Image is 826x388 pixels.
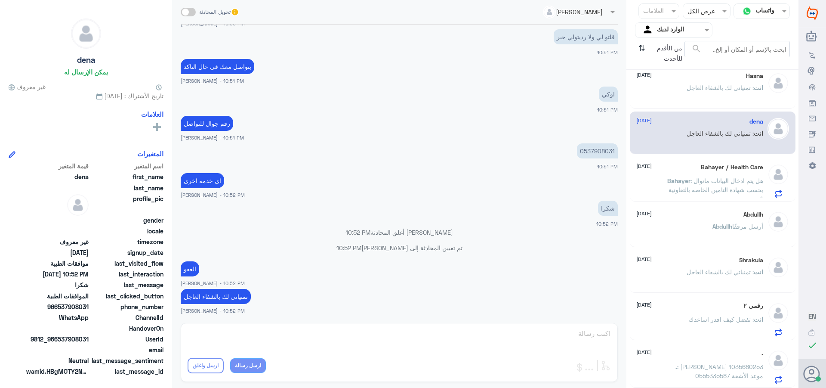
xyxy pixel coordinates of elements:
span: search [691,43,702,54]
span: last_message [90,280,163,289]
span: email [90,345,163,354]
span: [DATE] [636,255,652,263]
p: 17/8/2025, 10:51 PM [181,59,254,74]
span: انت [754,268,763,276]
span: : تمنياتي لك بالشفاء العاجل [687,84,754,91]
span: . [675,363,677,370]
h5: رقمي ٢ [743,302,763,310]
h5: Bahayer / Health Care [701,164,763,171]
button: ارسل رسالة [230,358,266,373]
div: العلامات [642,6,664,17]
span: [PERSON_NAME] - 10:52 PM [181,279,245,287]
span: الموافقات الطبية [26,292,89,301]
i: ⇅ [638,41,645,63]
span: 10:51 PM [597,50,618,55]
span: تحويل المحادثة [199,8,231,16]
span: 2025-08-07T13:59:19.434Z [26,248,89,257]
span: 10:52 PM [336,244,361,251]
span: 2 [26,313,89,322]
span: 10:52 PM [345,229,370,236]
span: 2025-08-17T19:52:36.182Z [26,270,89,279]
span: signup_date [90,248,163,257]
span: last_clicked_button [90,292,163,301]
p: 17/8/2025, 10:51 PM [554,29,618,44]
img: defaultAdmin.png [767,164,789,185]
p: 17/8/2025, 10:51 PM [181,116,233,131]
p: [PERSON_NAME] أغلق المحادثة [181,228,618,237]
span: UserId [90,335,163,344]
h5: Shrakula [739,257,763,264]
span: last_interaction [90,270,163,279]
span: غير معروف [26,237,89,246]
img: Widebot Logo [807,6,818,20]
h5: dena [77,55,96,65]
span: timezone [90,237,163,246]
h6: العلامات [141,110,163,118]
img: defaultAdmin.png [767,257,789,278]
h5: . [761,350,763,357]
h6: يمكن الإرسال له [64,68,108,76]
span: 0 [26,356,89,365]
span: : [PERSON_NAME] 1035680253 0555335587 موعد الأشعة [677,363,763,379]
span: phone_number [90,302,163,311]
button: EN [808,312,816,321]
h5: dena [749,118,763,125]
img: whatsapp.png [740,5,753,18]
span: 966537908031 [26,302,89,311]
span: [PERSON_NAME] - 10:51 PM [181,134,244,141]
span: profile_pic [90,194,163,214]
img: defaultAdmin.png [767,72,789,94]
span: قيمة المتغير [26,161,89,171]
h5: Abdullh [743,211,763,218]
span: [PERSON_NAME] - 10:52 PM [181,307,245,314]
span: HandoverOn [90,324,163,333]
span: locale [90,227,163,236]
span: last_message_sentiment [90,356,163,365]
span: : تمنياتي لك بالشفاء العاجل [687,268,754,276]
p: 17/8/2025, 10:51 PM [577,143,618,158]
span: last_name [90,183,163,192]
span: غير معروف [9,82,46,91]
span: [PERSON_NAME] - 10:52 PM [181,191,245,199]
h5: Hasna [746,72,763,80]
button: ارسل واغلق [188,358,224,373]
span: [DATE] [636,71,652,79]
span: [DATE] [636,301,652,309]
p: 17/8/2025, 10:51 PM [599,87,618,102]
span: انت [754,130,763,137]
span: [DATE] [636,117,652,124]
img: defaultAdmin.png [767,211,789,233]
span: wamid.HBgMOTY2NTM3OTA4MDMxFQIAEhgUM0FEQTlFM0NCQUE0NzNEOTNCNDQA [26,367,89,376]
span: [DATE] [636,210,652,217]
span: اسم المتغير [90,161,163,171]
span: last_visited_flow [90,259,163,268]
img: yourInbox.svg [642,24,655,37]
span: : تمنياتي لك بالشفاء العاجل [687,130,754,137]
span: Bahayer [667,177,690,184]
button: الصورة الشخصية [804,366,820,382]
span: EN [808,312,816,320]
span: موافقات الطبية [26,259,89,268]
span: 10:51 PM [597,107,618,112]
p: 17/8/2025, 10:52 PM [181,289,251,304]
span: ChannelId [90,313,163,322]
span: تاريخ الأشتراك : [DATE] [9,91,163,100]
p: تم تعيين المحادثة إلى [PERSON_NAME] [181,243,618,252]
span: [DATE] [636,162,652,170]
span: gender [90,216,163,225]
h6: المتغيرات [137,150,163,158]
p: 17/8/2025, 10:52 PM [181,173,224,188]
span: انت [754,84,763,91]
span: شكرا [26,280,89,289]
span: من الأقدم للأحدث [648,41,684,66]
img: defaultAdmin.png [71,19,101,48]
span: null [26,227,89,236]
span: dena [26,172,89,181]
p: 17/8/2025, 10:52 PM [598,201,618,216]
span: null [26,324,89,333]
button: search [691,42,702,56]
span: : تفضل كيف اقدر اساعدك [689,316,754,323]
span: first_name [90,172,163,181]
span: [PERSON_NAME] - 10:51 PM [181,77,244,84]
p: 17/8/2025, 10:52 PM [181,261,199,276]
